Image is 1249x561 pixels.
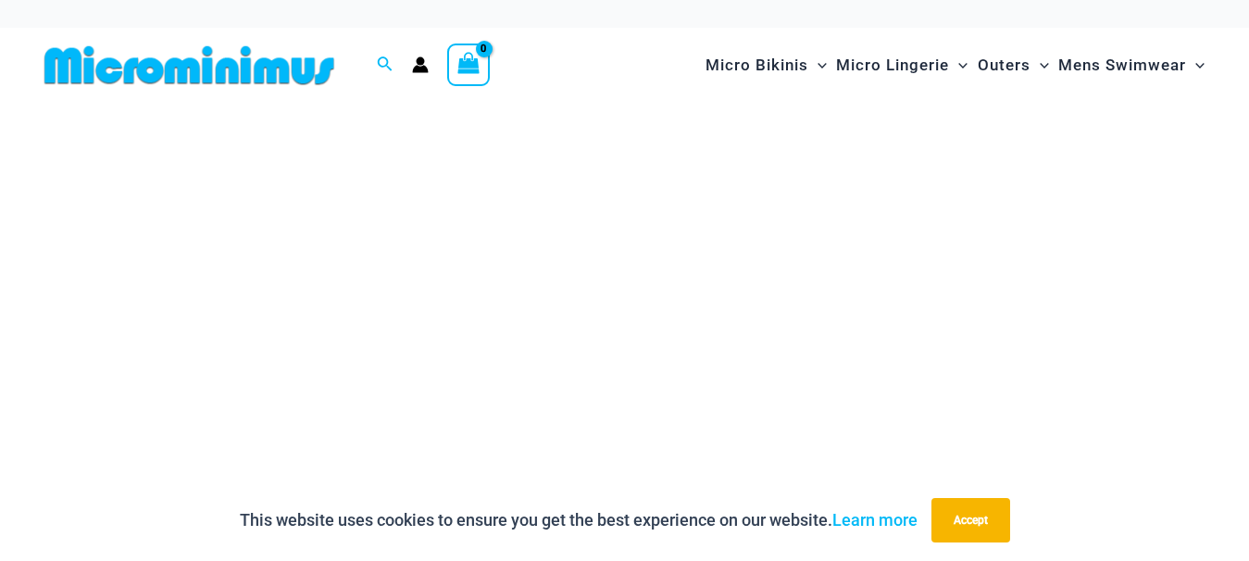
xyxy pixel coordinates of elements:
a: Learn more [832,510,918,530]
a: Micro LingerieMenu ToggleMenu Toggle [831,37,972,93]
a: Account icon link [412,56,429,73]
span: Micro Lingerie [836,42,949,89]
span: Micro Bikinis [706,42,808,89]
span: Menu Toggle [808,42,827,89]
a: Micro BikinisMenu ToggleMenu Toggle [701,37,831,93]
a: View Shopping Cart, empty [447,44,490,86]
span: Menu Toggle [1030,42,1049,89]
button: Accept [931,498,1010,542]
nav: Site Navigation [698,34,1212,96]
span: Outers [978,42,1030,89]
p: This website uses cookies to ensure you get the best experience on our website. [240,506,918,534]
a: OutersMenu ToggleMenu Toggle [973,37,1054,93]
span: Mens Swimwear [1058,42,1186,89]
span: Menu Toggle [1186,42,1205,89]
a: Search icon link [377,54,393,77]
span: Menu Toggle [949,42,968,89]
a: Mens SwimwearMenu ToggleMenu Toggle [1054,37,1209,93]
img: MM SHOP LOGO FLAT [37,44,342,86]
